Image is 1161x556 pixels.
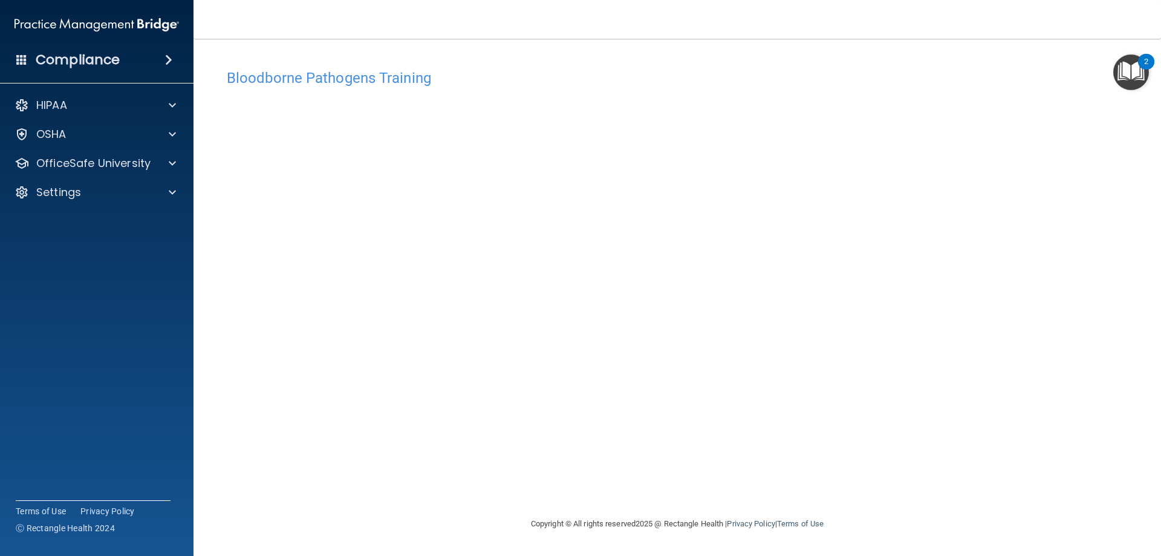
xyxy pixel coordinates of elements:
[727,519,775,528] a: Privacy Policy
[777,519,824,528] a: Terms of Use
[227,70,1128,86] h4: Bloodborne Pathogens Training
[15,98,176,113] a: HIPAA
[15,13,179,37] img: PMB logo
[1101,473,1146,518] iframe: Drift Widget Chat Controller
[15,185,176,200] a: Settings
[80,505,135,517] a: Privacy Policy
[15,156,176,171] a: OfficeSafe University
[36,51,120,68] h4: Compliance
[15,127,176,142] a: OSHA
[457,505,898,543] div: Copyright © All rights reserved 2025 @ Rectangle Health | |
[36,127,67,142] p: OSHA
[1113,54,1149,90] button: Open Resource Center, 2 new notifications
[1144,62,1148,77] div: 2
[36,156,151,171] p: OfficeSafe University
[36,185,81,200] p: Settings
[227,93,1128,465] iframe: bbp
[16,522,115,534] span: Ⓒ Rectangle Health 2024
[36,98,67,113] p: HIPAA
[16,505,66,517] a: Terms of Use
